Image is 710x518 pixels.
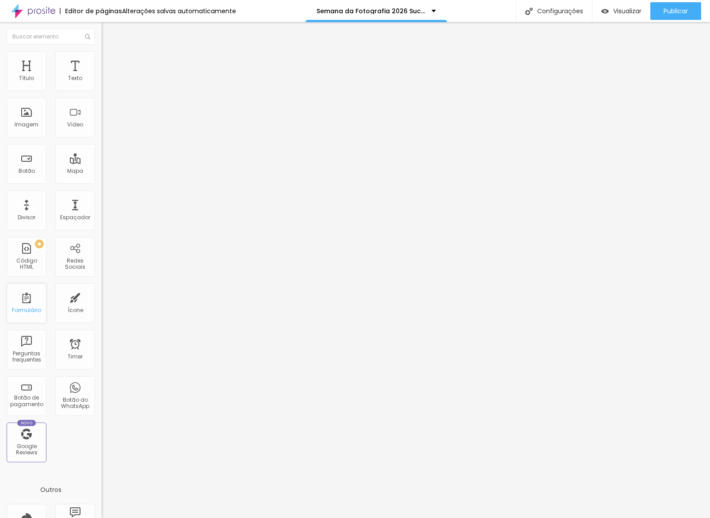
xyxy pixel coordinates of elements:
div: Formulário [12,307,41,313]
div: Botão do WhatsApp [57,397,92,410]
div: Imagem [15,122,38,128]
div: Novo [17,420,36,426]
div: Vídeo [67,122,83,128]
button: Publicar [650,2,701,20]
div: Espaçador [60,214,90,221]
div: Timer [68,354,83,360]
div: Alterações salvas automaticamente [122,8,236,14]
div: Divisor [18,214,35,221]
span: Visualizar [613,8,641,15]
div: Mapa [67,168,83,174]
div: Google Reviews [9,443,44,456]
iframe: Editor [102,22,710,518]
img: Icone [525,8,533,15]
div: Editor de páginas [60,8,122,14]
div: Botão [19,168,35,174]
p: Semana da Fotografia 2026 Sucesso [317,8,425,14]
img: Icone [85,34,90,39]
div: Botão de pagamento [9,395,44,408]
input: Buscar elemento [7,29,95,45]
div: Redes Sociais [57,258,92,270]
span: Publicar [664,8,688,15]
div: Perguntas frequentes [9,350,44,363]
div: Título [19,75,34,81]
div: Ícone [68,307,83,313]
button: Visualizar [592,2,650,20]
div: Texto [68,75,82,81]
img: view-1.svg [601,8,609,15]
div: Código HTML [9,258,44,270]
